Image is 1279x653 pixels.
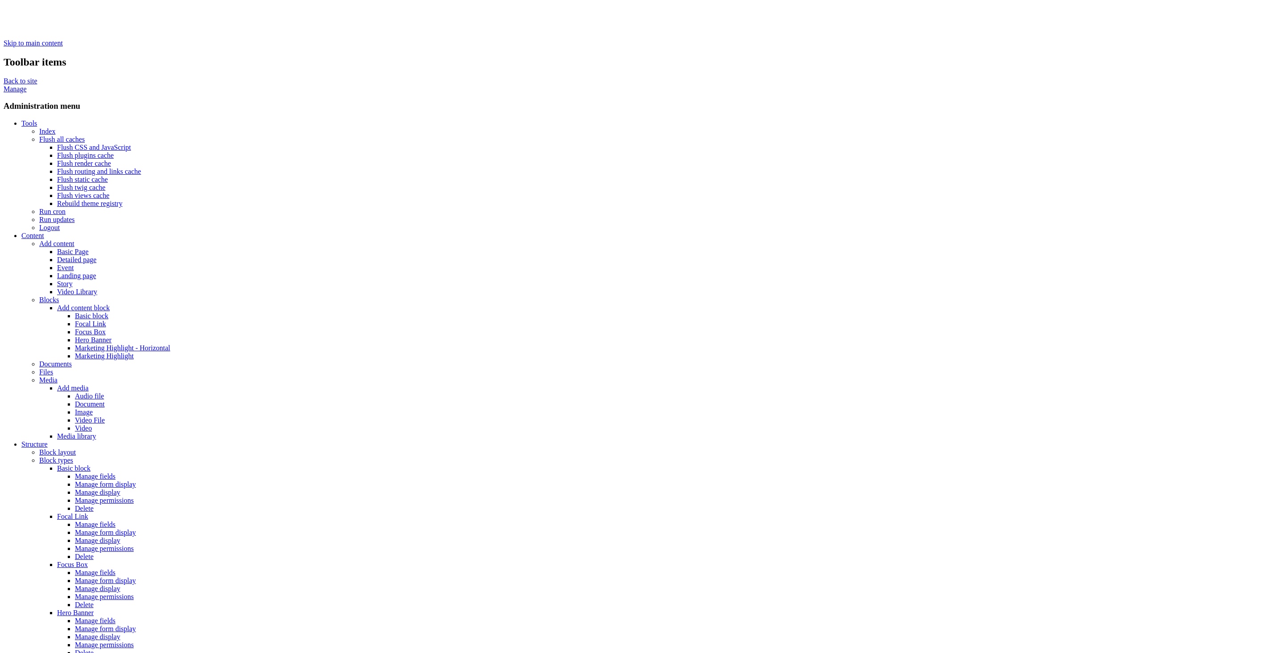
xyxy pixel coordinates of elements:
[75,593,134,600] a: Manage permissions
[4,77,37,85] a: Back to site
[75,400,105,408] a: Document
[39,240,74,247] a: Add content
[57,152,114,159] a: Flush plugins cache
[39,216,75,223] a: Run updates
[75,641,134,649] a: Manage permissions
[39,208,66,215] a: Run cron
[75,601,94,608] a: Delete
[4,101,1275,111] h3: Administration menu
[75,633,120,641] a: Manage display
[57,304,110,312] a: Add content block
[57,264,74,271] a: Event
[57,384,89,392] a: Add media
[57,160,111,167] a: Flush render cache
[75,312,108,320] a: Basic block
[39,127,55,135] a: Index
[4,85,27,93] a: Manage
[75,408,93,416] a: Image
[75,617,115,624] a: Manage fields
[39,224,60,231] a: Logout
[39,296,59,304] a: Blocks
[75,344,170,352] a: Marketing Highlight - Horizontal
[75,481,136,488] a: Manage form display
[75,585,120,592] a: Manage display
[75,505,94,512] a: Delete
[57,280,73,287] a: Story
[57,432,96,440] a: Media library
[57,248,89,255] a: Basic Page
[39,360,72,368] a: Documents
[75,537,120,544] a: Manage display
[39,376,58,384] a: Media
[75,320,106,328] a: Focal Link
[4,39,63,47] a: Skip to main content
[75,328,106,336] a: Focus Box
[57,513,88,520] a: Focal Link
[57,168,141,175] a: Flush routing and links cache
[57,256,96,263] a: Detailed page
[39,456,73,464] a: Block types
[75,625,136,632] a: Manage form display
[57,144,131,151] a: Flush CSS and JavaScript
[21,440,48,448] a: Structure
[39,368,53,376] a: Files
[21,232,44,239] a: Content
[75,577,136,584] a: Manage form display
[57,561,88,568] a: Focus Box
[57,609,94,616] a: Hero Banner
[75,529,136,536] a: Manage form display
[75,489,120,496] a: Manage display
[21,119,37,127] a: Tools
[57,184,105,191] a: Flush twig cache
[75,472,115,480] a: Manage fields
[57,272,96,279] a: Landing page
[75,545,134,552] a: Manage permissions
[75,416,105,424] a: Video File
[75,336,111,344] a: Hero Banner
[75,424,92,432] a: Video
[75,497,134,504] a: Manage permissions
[57,176,108,183] a: Flush static cache
[57,288,97,296] a: Video Library
[75,352,134,360] a: Marketing Highlight
[75,553,94,560] a: Delete
[75,569,115,576] a: Manage fields
[75,521,115,528] a: Manage fields
[75,392,104,400] a: Audio file
[4,56,1275,68] h2: Toolbar items
[39,448,76,456] a: Block layout
[57,464,90,472] a: Basic block
[57,192,109,199] a: Flush views cache
[57,200,123,207] a: Rebuild theme registry
[39,136,85,143] a: Flush all caches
